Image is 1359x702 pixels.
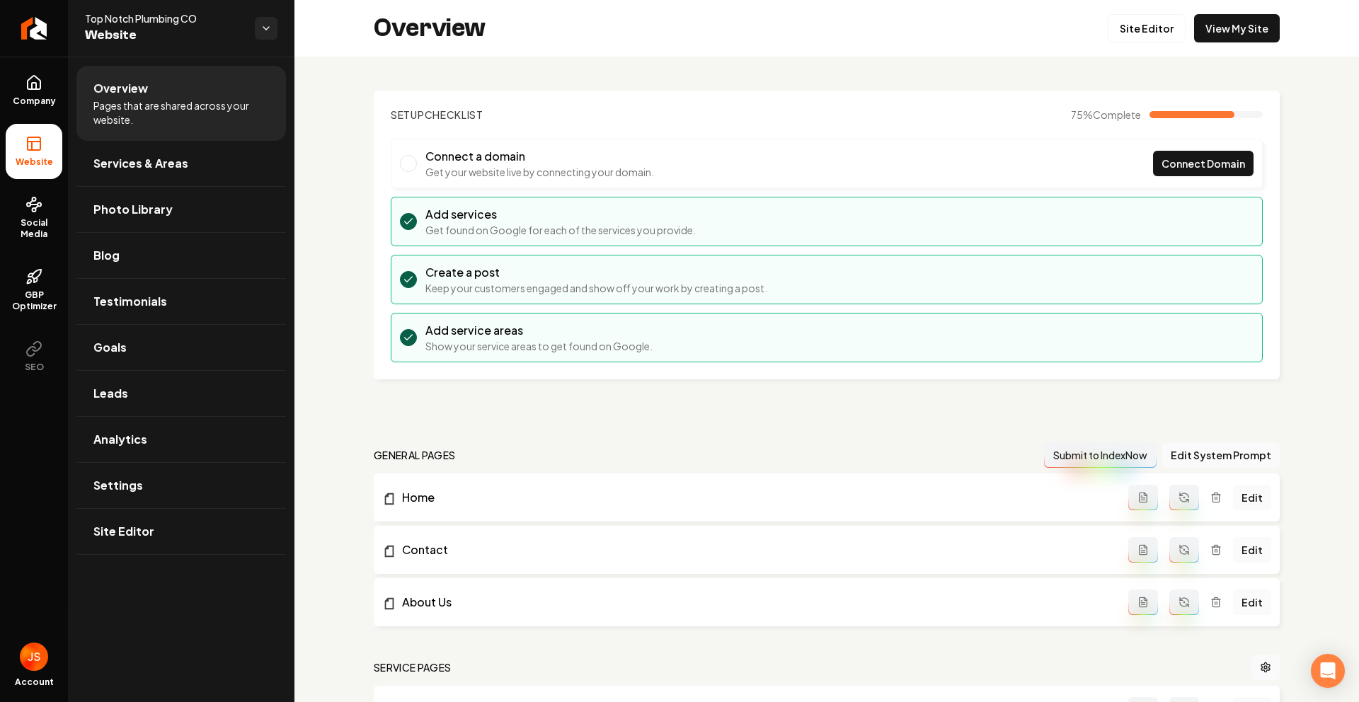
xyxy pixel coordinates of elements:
h3: Add services [425,206,696,223]
button: Edit System Prompt [1162,442,1280,468]
a: Edit [1233,485,1271,510]
h3: Create a post [425,264,767,281]
div: Open Intercom Messenger [1311,654,1345,688]
span: Website [10,156,59,168]
span: 75 % [1071,108,1141,122]
a: Photo Library [76,187,286,232]
a: Settings [76,463,286,508]
span: Top Notch Plumbing CO [85,11,243,25]
button: Add admin page prompt [1128,537,1158,563]
a: Edit [1233,537,1271,563]
h3: Connect a domain [425,148,654,165]
a: Home [382,489,1128,506]
a: Edit [1233,589,1271,615]
span: Site Editor [93,523,154,540]
span: Goals [93,339,127,356]
a: Blog [76,233,286,278]
h2: Overview [374,14,486,42]
a: View My Site [1194,14,1280,42]
p: Show your service areas to get found on Google. [425,339,653,353]
a: Services & Areas [76,141,286,186]
img: Rebolt Logo [21,17,47,40]
button: Submit to IndexNow [1044,442,1157,468]
p: Get your website live by connecting your domain. [425,165,654,179]
a: Testimonials [76,279,286,324]
span: GBP Optimizer [6,289,62,312]
img: James Shamoun [20,643,48,671]
span: Settings [93,477,143,494]
span: Blog [93,247,120,264]
h2: general pages [374,448,456,462]
span: Account [15,677,54,688]
span: Overview [93,80,148,97]
a: About Us [382,594,1128,611]
span: Company [7,96,62,107]
a: Contact [382,541,1128,558]
span: Complete [1093,108,1141,121]
p: Keep your customers engaged and show off your work by creating a post. [425,281,767,295]
span: Analytics [93,431,147,448]
span: Testimonials [93,293,167,310]
span: Social Media [6,217,62,240]
a: GBP Optimizer [6,257,62,323]
button: Add admin page prompt [1128,485,1158,510]
a: Site Editor [76,509,286,554]
a: Analytics [76,417,286,462]
h3: Add service areas [425,322,653,339]
span: Connect Domain [1162,156,1245,171]
span: Services & Areas [93,155,188,172]
button: Add admin page prompt [1128,589,1158,615]
button: Open user button [20,643,48,671]
button: SEO [6,329,62,384]
a: Connect Domain [1153,151,1254,176]
h2: Service Pages [374,660,452,674]
span: Photo Library [93,201,173,218]
span: Setup [391,108,425,121]
a: Social Media [6,185,62,251]
span: SEO [19,362,50,373]
a: Goals [76,325,286,370]
span: Pages that are shared across your website. [93,98,269,127]
a: Leads [76,371,286,416]
h2: Checklist [391,108,483,122]
p: Get found on Google for each of the services you provide. [425,223,696,237]
span: Leads [93,385,128,402]
a: Site Editor [1108,14,1186,42]
span: Website [85,25,243,45]
a: Company [6,63,62,118]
